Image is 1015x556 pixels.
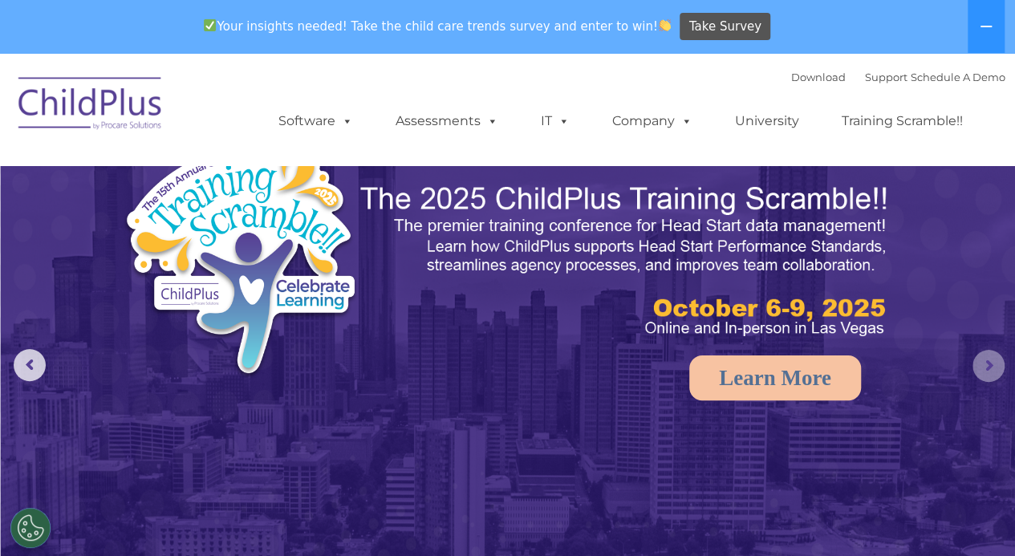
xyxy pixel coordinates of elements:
img: 👏 [659,19,671,31]
a: Software [262,105,369,137]
span: Phone number [223,172,291,184]
a: Assessments [380,105,514,137]
span: Last name [223,106,272,118]
button: Cookies Settings [10,508,51,548]
span: Your insights needed! Take the child care trends survey and enter to win! [197,10,678,42]
img: ✅ [204,19,216,31]
a: Download [791,71,846,83]
a: IT [525,105,586,137]
a: University [719,105,815,137]
span: Take Survey [689,13,761,41]
font: | [791,71,1005,83]
a: Learn More [689,355,861,400]
img: ChildPlus by Procare Solutions [10,66,171,146]
a: Support [865,71,907,83]
a: Training Scramble!! [826,105,979,137]
a: Schedule A Demo [911,71,1005,83]
a: Take Survey [680,13,770,41]
a: Company [596,105,708,137]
